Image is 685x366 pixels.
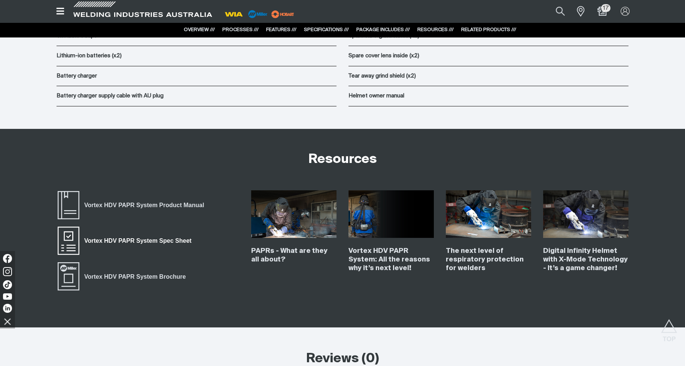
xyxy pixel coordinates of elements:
img: Vortex HDV PAPR System: All the reasons why it’s next level! [348,190,434,238]
a: Digital Infinity Helmet with X-Mode Technology - It’s a game changer! [543,248,628,272]
p: Battery charger supply cable with AU plug [57,92,337,100]
a: FEATURES /// [266,27,296,32]
span: Vortex HDV PAPR System Spec Sheet [79,236,196,246]
span: Vortex HDV PAPR System Brochure [79,272,191,282]
img: hide socials [1,315,14,328]
img: TikTok [3,280,12,289]
p: Battery charger [57,72,337,81]
a: RESOURCES /// [417,27,454,32]
input: Product name or item number... [538,3,573,20]
a: Vortex HDV PAPR System Brochure [57,261,191,291]
a: OVERVIEW /// [184,27,215,32]
a: RELATED PRODUCTS /// [461,27,516,32]
a: Vortex HDV PAPR System Spec Sheet [57,226,196,256]
img: The next level of respiratory protection for welders [446,190,531,238]
a: PACKAGE INCLUDES /// [356,27,410,32]
img: Instagram [3,267,12,276]
a: The next level of respiratory protection for welders [446,248,524,272]
img: Facebook [3,254,12,263]
button: Scroll to top [661,319,678,336]
a: SPECIFICATIONS /// [304,27,349,32]
img: LinkedIn [3,304,12,313]
p: Tear away grind shield (x2) [348,72,628,81]
img: Digital Infinity Helmet with X-Mode Technology - It’s a game changer! [543,190,628,238]
img: PAPRs - What are they all about? [251,190,337,238]
a: Vortex HDV PAPR System Product Manual [57,190,209,220]
p: Spare cover lens inside (x2) [348,52,628,60]
a: PAPRs - What are they all about? [251,248,328,263]
button: Search products [548,3,573,20]
a: PROCESSES /// [222,27,259,32]
h2: Resources [308,151,377,168]
p: Lithium-ion batteries (x2) [57,52,337,60]
a: Vortex HDV PAPR System: All the reasons why it’s next level! [348,248,430,272]
img: YouTube [3,293,12,300]
a: miller [269,11,296,17]
img: miller [269,9,296,20]
p: Helmet owner manual [348,92,628,100]
span: Vortex HDV PAPR System Product Manual [79,200,209,210]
